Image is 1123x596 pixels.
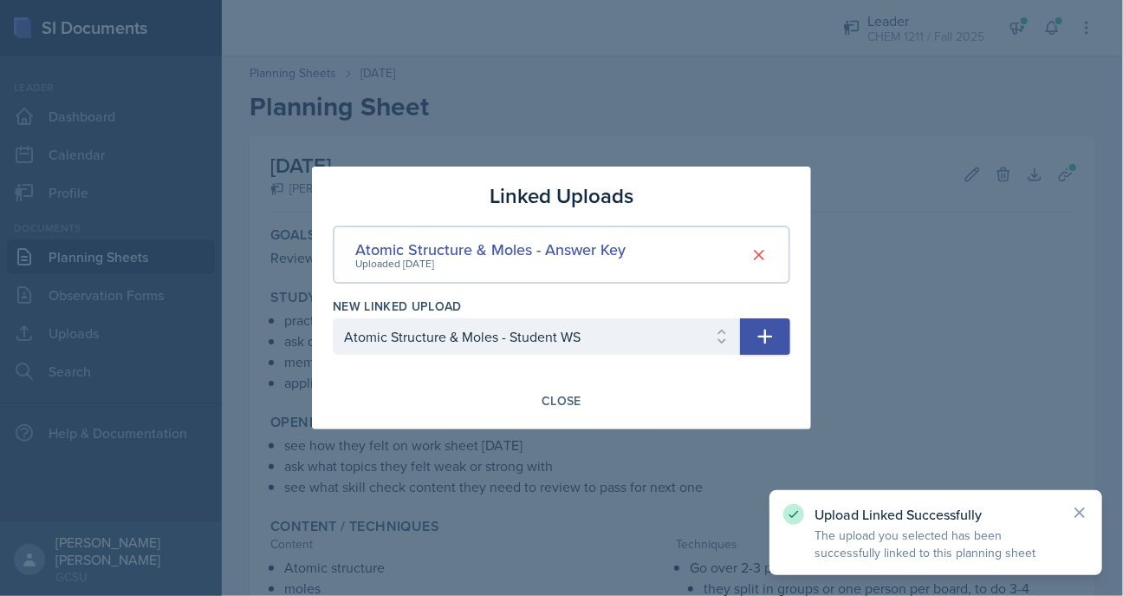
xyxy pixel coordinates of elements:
[542,394,581,408] div: Close
[355,238,626,261] div: Atomic Structure & Moles - Answer Key
[355,256,626,272] div: Uploaded [DATE]
[815,527,1057,561] p: The upload you selected has been successfully linked to this planning sheet
[490,180,633,212] h3: Linked Uploads
[530,386,593,416] button: Close
[333,298,462,315] label: New Linked Upload
[815,506,1057,523] p: Upload Linked Successfully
